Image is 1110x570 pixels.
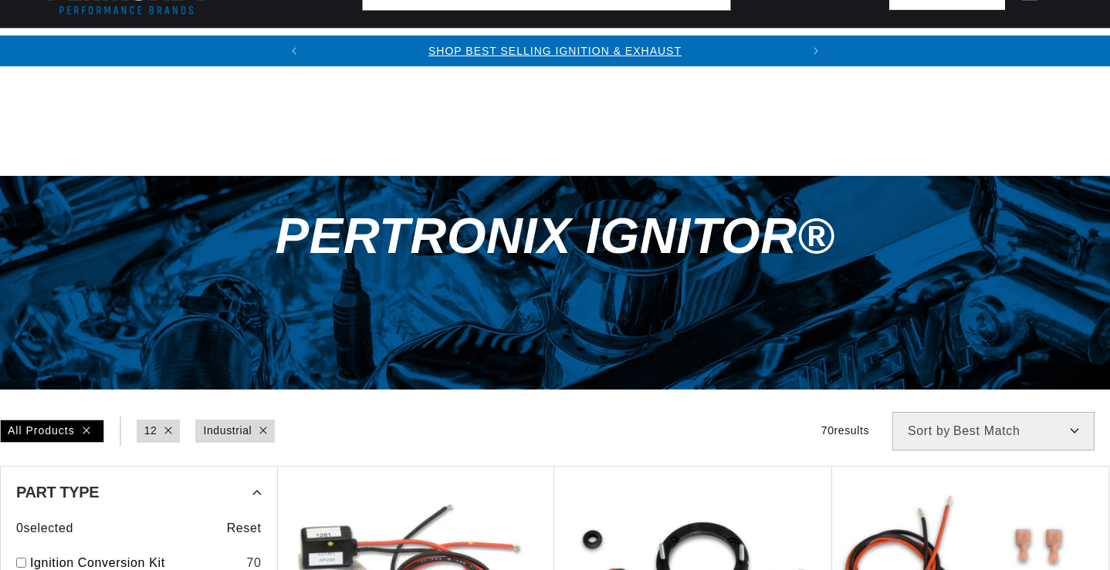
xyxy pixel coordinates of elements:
div: Announcement [310,42,800,59]
summary: Spark Plug Wires [912,29,1059,65]
span: Sort by [908,425,950,437]
a: 12 [144,422,157,439]
span: PerTronix Ignitor® [276,207,834,264]
a: Industrial [203,422,252,439]
span: Part Type [16,484,99,500]
span: 70 results [821,424,869,437]
summary: Headers, Exhausts & Components [376,29,644,65]
summary: Engine Swaps [644,29,760,65]
select: Sort by [892,412,1095,450]
span: 0 selected [16,518,73,538]
summary: Coils & Distributors [205,29,376,65]
button: Translation missing: en.sections.announcements.next_announcement [800,35,831,66]
div: 1 of 2 [310,42,800,59]
summary: Ignition Conversions [39,29,205,65]
span: Reset [227,518,262,538]
a: SHOP BEST SELLING IGNITION & EXHAUST [428,45,682,57]
button: Translation missing: en.sections.announcements.previous_announcement [279,35,310,66]
summary: Battery Products [760,29,912,65]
